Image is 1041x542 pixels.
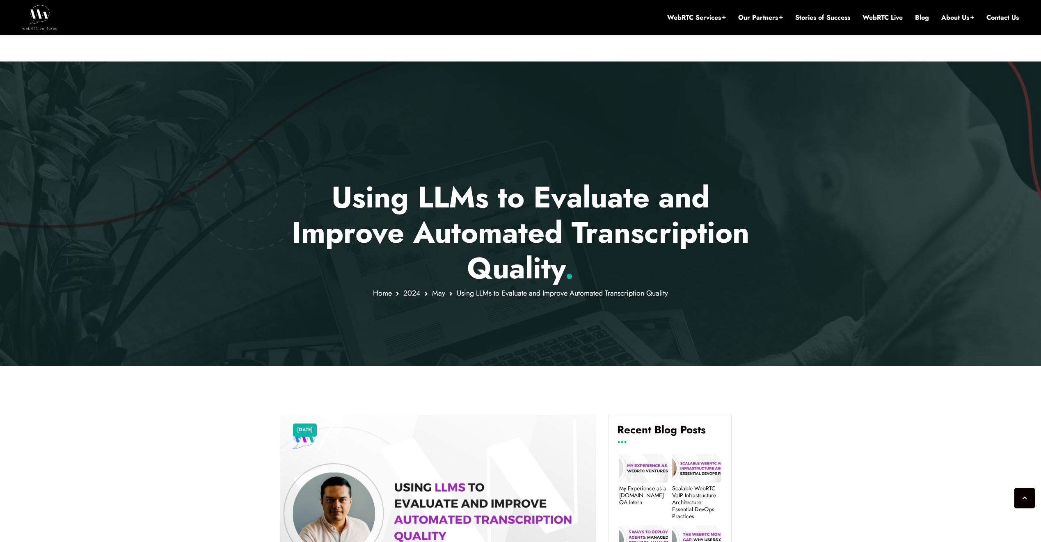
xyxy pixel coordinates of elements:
img: WebRTC.ventures [22,5,57,30]
a: Contact Us [986,13,1019,22]
a: Our Partners [738,13,783,22]
a: Blog [915,13,929,22]
a: WebRTC Services [667,13,726,22]
a: 2024 [403,288,421,298]
a: Stories of Success [795,13,850,22]
h4: Recent Blog Posts [617,424,723,442]
span: Using LLMs to Evaluate and Improve Automated Transcription Quality [457,288,668,298]
a: Home [373,288,392,298]
a: [DATE] [297,425,313,435]
a: WebRTC Live [863,13,903,22]
a: About Us [941,13,974,22]
a: My Experience as a [DOMAIN_NAME] QA Intern [619,485,668,506]
a: May [432,288,445,298]
p: Using LLMs to Evaluate and Improve Automated Transcription Quality [280,180,761,286]
span: . [565,247,574,289]
a: Scalable WebRTC VoIP Infrastructure Architecture: Essential DevOps Practices [672,485,721,519]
